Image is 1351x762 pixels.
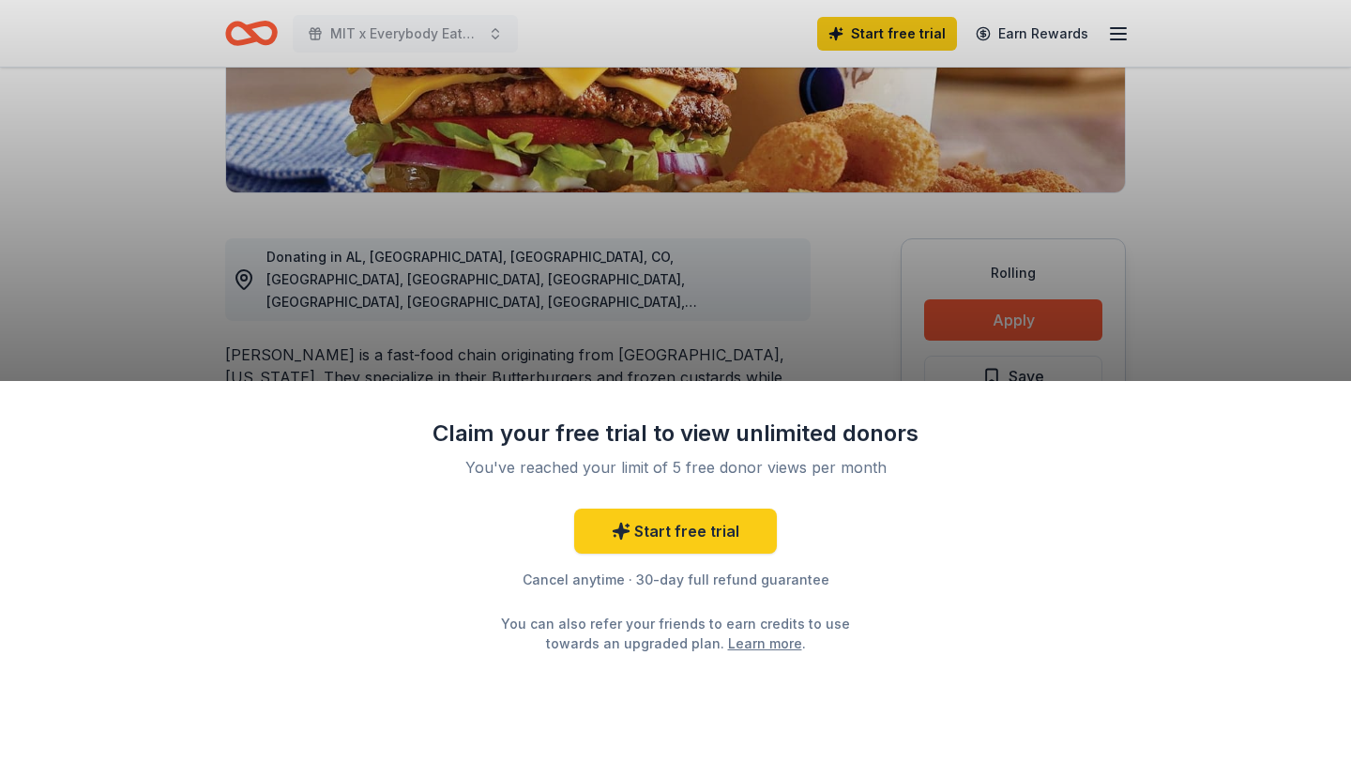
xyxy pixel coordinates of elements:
[484,614,867,653] div: You can also refer your friends to earn credits to use towards an upgraded plan. .
[728,633,802,653] a: Learn more
[432,419,919,449] div: Claim your free trial to view unlimited donors
[432,569,919,591] div: Cancel anytime · 30-day full refund guarantee
[574,509,777,554] a: Start free trial
[454,456,897,479] div: You've reached your limit of 5 free donor views per month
